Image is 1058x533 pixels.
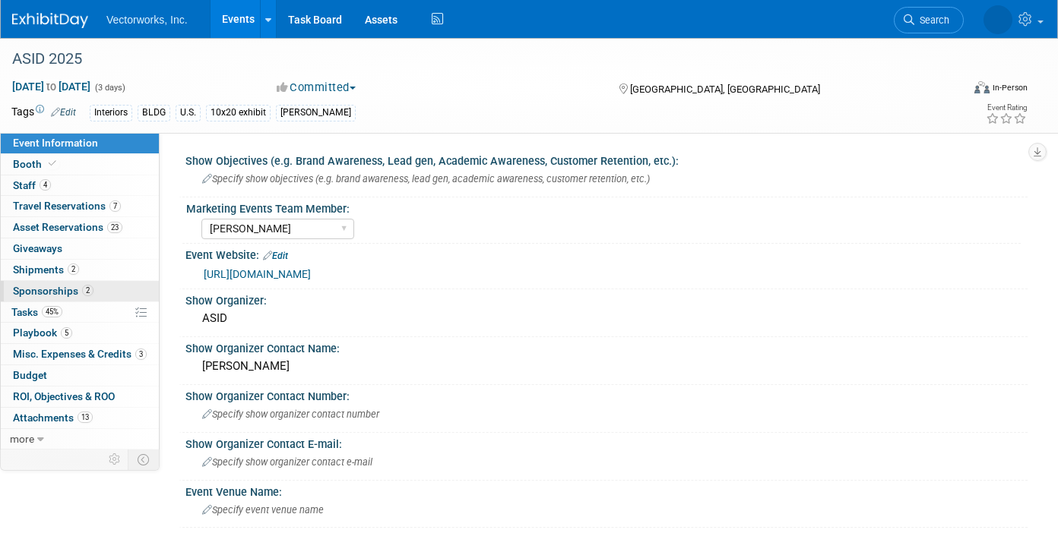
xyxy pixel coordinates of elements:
[1,365,159,386] a: Budget
[1,429,159,449] a: more
[185,244,1028,263] div: Event Website:
[13,221,122,233] span: Asset Reservations
[109,200,121,212] span: 7
[51,107,76,118] a: Edit
[49,159,56,168] i: Booth reservation complete
[992,82,1028,93] div: In-Person
[1,302,159,323] a: Tasks45%
[13,348,147,360] span: Misc. Expenses & Credits
[44,80,59,93] span: to
[202,408,379,420] span: Specify show organizer contact number
[1,217,159,238] a: Asset Reservations23
[1,386,159,407] a: ROI, Objectives & ROO
[263,251,288,261] a: Edit
[13,137,98,149] span: Event Information
[13,263,79,276] span: Shipments
[197,307,1016,330] div: ASID
[186,197,1021,216] div: Marketing Events Team Member:
[206,105,271,121] div: 10x20 exhibit
[202,173,650,184] span: Specify show objectives (e.g. brand awareness, lead gen, academic awareness, customer retention, ...
[1,175,159,196] a: Staff4
[984,5,1012,34] img: Tania Arabian
[1,408,159,428] a: Attachments13
[138,105,170,121] div: BLDG
[1,154,159,175] a: Booth
[90,105,132,121] div: Interiors
[1,323,159,343] a: Playbook5
[1,196,159,216] a: Travel Reservations7
[271,80,362,96] button: Committed
[1,238,159,259] a: Giveaways
[68,263,79,275] span: 2
[197,355,1016,378] div: [PERSON_NAME]
[185,337,1028,356] div: Show Organizer Contact Name:
[914,14,949,26] span: Search
[13,285,93,297] span: Sponsorships
[1,281,159,301] a: Sponsorships2
[13,390,115,402] span: ROI, Objectives & ROO
[13,369,47,381] span: Budget
[986,104,1027,112] div: Event Rating
[13,158,59,170] span: Booth
[877,79,1028,102] div: Event Format
[630,84,820,95] span: [GEOGRAPHIC_DATA], [GEOGRAPHIC_DATA]
[185,481,1028,500] div: Event Venue Name:
[135,348,147,360] span: 3
[78,412,93,423] span: 13
[894,7,964,33] a: Search
[10,433,34,445] span: more
[102,449,128,469] td: Personalize Event Tab Strip
[176,105,201,121] div: U.S.
[7,46,941,73] div: ASID 2025
[107,222,122,233] span: 23
[13,200,121,212] span: Travel Reservations
[106,14,188,26] span: Vectorworks, Inc.
[202,504,324,516] span: Specify event venue name
[185,385,1028,404] div: Show Organizer Contact Number:
[61,327,72,339] span: 5
[40,179,51,191] span: 4
[276,105,356,121] div: [PERSON_NAME]
[128,449,160,469] td: Toggle Event Tabs
[13,326,72,339] span: Playbook
[13,412,93,424] span: Attachments
[185,433,1028,452] div: Show Organizer Contact E-mail:
[42,306,62,317] span: 45%
[202,456,372,468] span: Specify show organizer contact e-mail
[82,285,93,296] span: 2
[185,150,1028,169] div: Show Objectives (e.g. Brand Awareness, Lead gen, Academic Awareness, Customer Retention, etc.):
[13,179,51,191] span: Staff
[1,344,159,364] a: Misc. Expenses & Credits3
[185,289,1028,308] div: Show Organizer:
[204,268,311,280] a: [URL][DOMAIN_NAME]
[12,13,88,28] img: ExhibitDay
[974,81,990,93] img: Format-Inperson.png
[1,133,159,153] a: Event Information
[1,260,159,280] a: Shipments2
[11,80,91,93] span: [DATE] [DATE]
[13,242,62,254] span: Giveaways
[93,83,125,93] span: (3 days)
[11,104,76,121] td: Tags
[11,306,62,318] span: Tasks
